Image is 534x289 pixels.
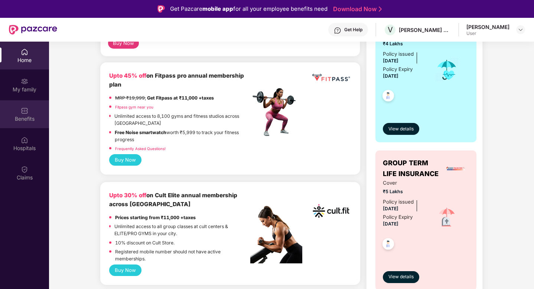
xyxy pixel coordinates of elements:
[383,50,414,58] div: Policy issued
[109,72,244,88] b: on Fitpass pro annual membership plan
[383,271,419,283] button: View details
[114,223,250,237] p: Unlimited access to all group classes at cult centers & ELITE/PRO GYMS in your city.
[115,95,146,101] del: MRP ₹19,999,
[109,192,237,208] b: on Cult Elite annual membership across [GEOGRAPHIC_DATA]
[383,198,414,206] div: Policy issued
[108,38,139,49] button: Buy Now
[434,205,460,231] img: icon
[21,166,28,173] img: svg+xml;base64,PHN2ZyBpZD0iQ2xhaW0iIHhtbG5zPSJodHRwOi8vd3d3LnczLm9yZy8yMDAwL3N2ZyIgd2lkdGg9IjIwIi...
[383,179,425,187] span: Cover
[311,191,351,231] img: cult.png
[250,206,302,263] img: pc2.png
[115,239,175,246] p: 10% discount on Cult Store.
[379,88,397,106] img: svg+xml;base64,PHN2ZyB4bWxucz0iaHR0cDovL3d3dy53My5vcmcvMjAwMC9zdmciIHdpZHRoPSI0OC45NDMiIGhlaWdodD...
[383,73,398,79] span: [DATE]
[466,30,509,36] div: User
[383,158,442,179] span: GROUP TERM LIFE INSURANCE
[446,159,466,179] img: insurerLogo
[21,48,28,56] img: svg+xml;base64,PHN2ZyBpZD0iSG9tZSIgeG1sbnM9Imh0dHA6Ly93d3cudzMub3JnLzIwMDAvc3ZnIiB3aWR0aD0iMjAiIG...
[115,130,166,135] strong: Free Noise smartwatch
[399,26,451,33] div: [PERSON_NAME] SERVICES INDIA PVT LTD
[466,23,509,30] div: [PERSON_NAME]
[109,264,141,276] button: Buy Now
[147,95,214,101] strong: Get Fitpass at ₹11,000 +taxes
[333,5,380,13] a: Download Now
[435,58,459,82] img: icon
[115,146,166,151] a: Frequently Asked Questions!
[344,27,362,33] div: Get Help
[202,5,233,12] strong: mobile app
[388,25,393,34] span: V
[109,192,146,199] b: Upto 30% off
[379,5,382,13] img: Stroke
[115,215,196,220] strong: Prices starting from ₹11,000 +taxes
[383,188,425,195] span: ₹5 Lakhs
[109,154,141,166] button: Buy Now
[383,213,413,221] div: Policy Expiry
[388,126,414,133] span: View details
[379,236,397,254] img: svg+xml;base64,PHN2ZyB4bWxucz0iaHR0cDovL3d3dy53My5vcmcvMjAwMC9zdmciIHdpZHRoPSI0OC45NDMiIGhlaWdodD...
[170,4,328,13] div: Get Pazcare for all your employee benefits need
[21,107,28,114] img: svg+xml;base64,PHN2ZyBpZD0iQmVuZWZpdHMiIHhtbG5zPSJodHRwOi8vd3d3LnczLm9yZy8yMDAwL3N2ZyIgd2lkdGg9Ij...
[334,27,341,34] img: svg+xml;base64,PHN2ZyBpZD0iSGVscC0zMngzMiIgeG1sbnM9Imh0dHA6Ly93d3cudzMub3JnLzIwMDAvc3ZnIiB3aWR0aD...
[383,40,425,47] span: ₹4 Lakhs
[383,58,398,64] span: [DATE]
[114,113,250,127] p: Unlimited access to 8,100 gyms and fitness studios across [GEOGRAPHIC_DATA]
[9,25,57,35] img: New Pazcare Logo
[383,65,413,73] div: Policy Expiry
[518,27,524,33] img: svg+xml;base64,PHN2ZyBpZD0iRHJvcGRvd24tMzJ4MzIiIHhtbG5zPSJodHRwOi8vd3d3LnczLm9yZy8yMDAwL3N2ZyIgd2...
[250,86,302,138] img: fpp.png
[383,206,398,211] span: [DATE]
[115,105,153,109] a: Fitpass gym near you
[383,123,419,135] button: View details
[21,136,28,144] img: svg+xml;base64,PHN2ZyBpZD0iSG9zcGl0YWxzIiB4bWxucz0iaHR0cDovL3d3dy53My5vcmcvMjAwMC9zdmciIHdpZHRoPS...
[21,78,28,85] img: svg+xml;base64,PHN2ZyB3aWR0aD0iMjAiIGhlaWdodD0iMjAiIHZpZXdCb3g9IjAgMCAyMCAyMCIgZmlsbD0ibm9uZSIgeG...
[109,72,146,79] b: Upto 45% off
[115,248,250,263] p: Registered mobile number should not have active memberships.
[311,71,351,84] img: fppp.png
[115,129,250,143] p: worth ₹5,999 to track your fitness progress
[383,221,398,227] span: [DATE]
[157,5,165,13] img: Logo
[388,273,414,280] span: View details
